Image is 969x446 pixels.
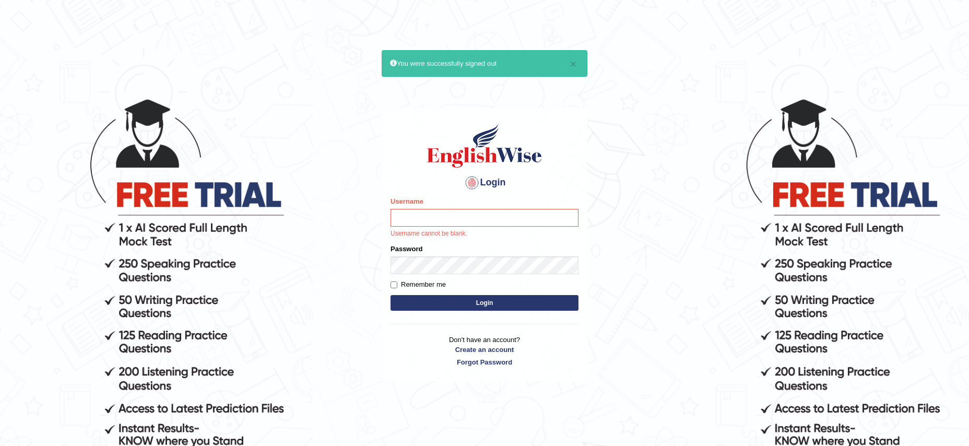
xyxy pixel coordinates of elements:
a: Forgot Password [391,357,578,367]
button: × [570,58,576,69]
a: Create an account [391,345,578,355]
input: Remember me [391,281,397,288]
img: Logo of English Wise sign in for intelligent practice with AI [425,122,544,169]
p: Don't have an account? [391,335,578,367]
p: Username cannot be blank. [391,229,578,239]
div: You were successfully signed out [382,50,587,77]
label: Username [391,196,423,206]
label: Password [391,244,422,254]
button: Login [391,295,578,311]
label: Remember me [391,279,446,290]
h4: Login [391,174,578,191]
